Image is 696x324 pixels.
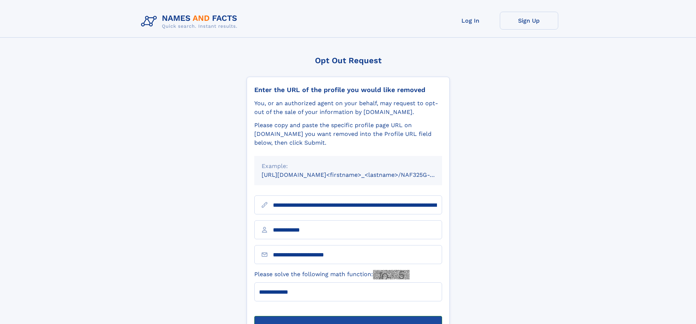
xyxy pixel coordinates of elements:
[262,162,435,171] div: Example:
[247,56,450,65] div: Opt Out Request
[138,12,243,31] img: Logo Names and Facts
[254,86,442,94] div: Enter the URL of the profile you would like removed
[254,121,442,147] div: Please copy and paste the specific profile page URL on [DOMAIN_NAME] you want removed into the Pr...
[500,12,558,30] a: Sign Up
[441,12,500,30] a: Log In
[254,99,442,117] div: You, or an authorized agent on your behalf, may request to opt-out of the sale of your informatio...
[262,171,456,178] small: [URL][DOMAIN_NAME]<firstname>_<lastname>/NAF325G-xxxxxxxx
[254,270,410,279] label: Please solve the following math function:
